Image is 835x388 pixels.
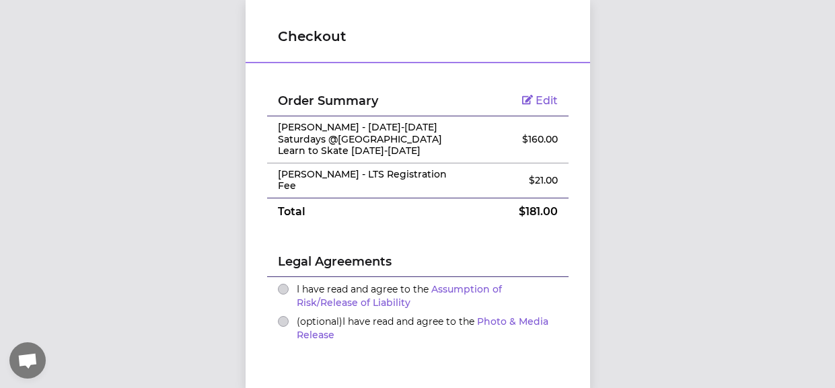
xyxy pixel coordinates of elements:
span: Edit [536,94,558,107]
td: Total [267,198,468,225]
h1: Checkout [278,27,558,46]
h2: Legal Agreements [278,252,558,276]
a: Photo & Media Release [297,315,548,341]
p: [PERSON_NAME] - LTS Registration Fee [278,169,458,192]
p: $ 160.00 [478,132,557,146]
p: $ 181.00 [478,204,557,220]
a: Assumption of Risk/Release of Liability [297,283,502,309]
h2: Order Summary [278,91,458,110]
span: I have read and agree to the [297,315,548,341]
p: $ 21.00 [478,173,557,187]
p: [PERSON_NAME] - [DATE]-[DATE] Saturdays @[GEOGRAPHIC_DATA] Learn to Skate [DATE]-[DATE] [278,122,458,157]
div: Open chat [9,342,46,379]
span: (optional) [297,315,342,327]
span: I have read and agree to the [297,283,502,309]
a: Edit [522,94,558,107]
